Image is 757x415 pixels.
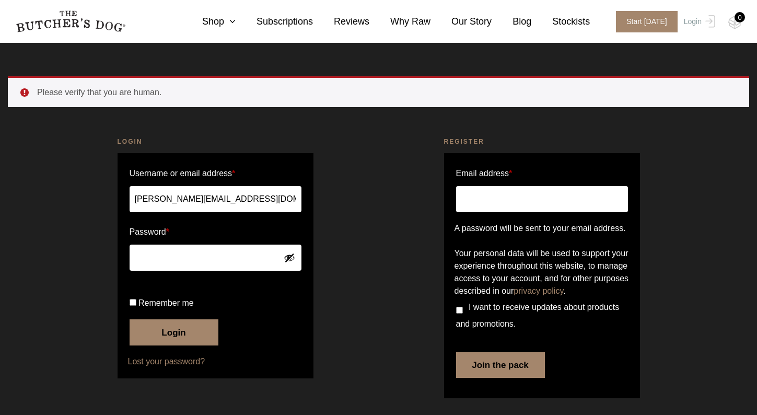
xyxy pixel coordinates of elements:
a: Stockists [531,15,590,29]
li: Please verify that you are human. [37,86,732,99]
button: Login [130,319,218,345]
h2: Register [444,136,640,147]
button: Join the pack [456,352,545,378]
a: privacy policy [514,286,563,295]
a: Login [681,11,715,32]
h2: Login [118,136,313,147]
span: I want to receive updates about products and promotions. [456,303,620,328]
a: Subscriptions [236,15,313,29]
label: Email address [456,165,513,182]
a: Our Story [430,15,492,29]
label: Password [130,224,301,240]
span: Start [DATE] [616,11,678,32]
span: Remember me [138,298,194,307]
a: Why Raw [369,15,430,29]
a: Lost your password? [128,355,303,368]
p: Your personal data will be used to support your experience throughout this website, to manage acc... [455,247,630,297]
button: Show password [284,252,295,263]
div: 0 [735,12,745,22]
p: A password will be sent to your email address. [455,222,630,235]
label: Username or email address [130,165,301,182]
a: Blog [492,15,531,29]
input: Remember me [130,299,136,306]
input: I want to receive updates about products and promotions. [456,307,463,314]
a: Start [DATE] [605,11,681,32]
a: Reviews [313,15,369,29]
img: TBD_Cart-Empty.png [728,16,741,29]
a: Shop [181,15,236,29]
